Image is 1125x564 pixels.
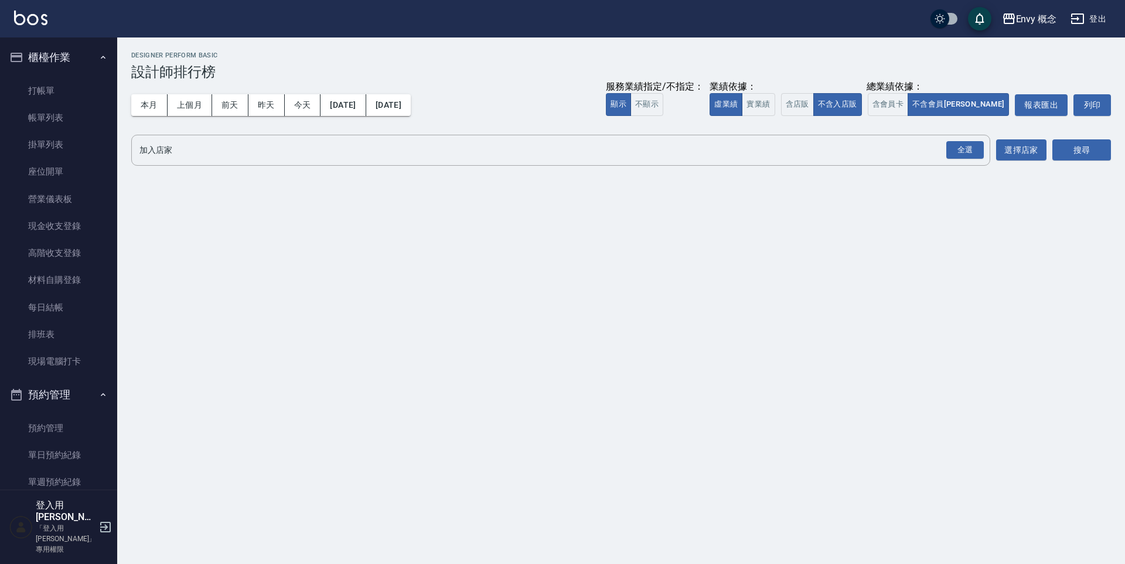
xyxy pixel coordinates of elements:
[36,523,96,555] p: 「登入用[PERSON_NAME]」專用權限
[131,94,168,116] button: 本月
[1015,94,1068,116] button: 報表匯出
[5,77,112,104] a: 打帳單
[5,442,112,469] a: 單日預約紀錄
[14,11,47,25] img: Logo
[5,42,112,73] button: 櫃檯作業
[5,469,112,495] a: 單週預約紀錄
[285,94,321,116] button: 今天
[168,94,212,116] button: 上個月
[944,139,986,162] button: Open
[5,158,112,185] a: 座位開單
[131,52,1111,59] h2: Designer Perform Basic
[630,93,663,116] button: 不顯示
[5,294,112,321] a: 每日結帳
[36,500,96,523] h5: 登入用[PERSON_NAME]
[1073,94,1111,116] button: 列印
[781,93,814,116] button: 含店販
[868,93,909,116] button: 含會員卡
[5,415,112,442] a: 預約管理
[968,7,991,30] button: save
[1066,8,1111,30] button: 登出
[710,81,775,93] div: 業績依據：
[321,94,366,116] button: [DATE]
[813,93,862,116] button: 不含入店販
[742,93,775,116] button: 實業績
[908,93,1009,116] button: 不含會員[PERSON_NAME]
[5,131,112,158] a: 掛單列表
[997,7,1062,31] button: Envy 概念
[5,380,112,410] button: 預約管理
[1052,139,1111,161] button: 搜尋
[5,321,112,348] a: 排班表
[946,141,984,159] div: 全選
[366,94,411,116] button: [DATE]
[710,93,742,116] button: 虛業績
[5,240,112,266] a: 高階收支登錄
[781,81,1010,93] div: 總業績依據：
[606,93,631,116] button: 顯示
[248,94,285,116] button: 昨天
[5,186,112,213] a: 營業儀表板
[5,266,112,293] a: 材料自購登錄
[5,104,112,131] a: 帳單列表
[5,213,112,240] a: 現金收支登錄
[9,515,33,539] img: Person
[137,140,967,160] input: 店家名稱
[212,94,248,116] button: 前天
[5,348,112,375] a: 現場電腦打卡
[606,81,704,93] div: 服務業績指定/不指定：
[996,139,1046,161] button: 選擇店家
[1016,12,1057,26] div: Envy 概念
[131,64,1111,80] h3: 設計師排行榜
